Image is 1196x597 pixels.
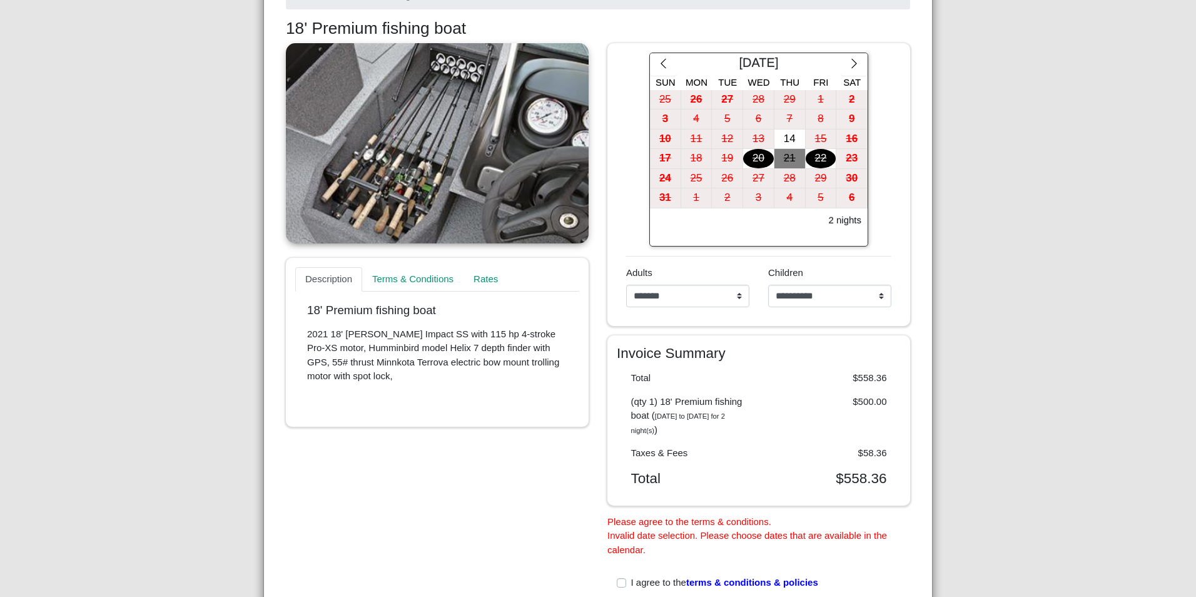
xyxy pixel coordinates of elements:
[650,130,681,149] div: 10
[806,149,837,169] button: 22
[681,90,712,110] div: 26
[748,77,770,88] span: Wed
[650,90,681,110] button: 25
[806,169,836,188] div: 29
[631,576,818,590] label: I agree to the
[712,130,742,149] div: 12
[464,267,508,292] a: Rates
[622,395,759,437] div: (qty 1) 18' Premium fishing boat ( )
[622,446,759,461] div: Taxes & Fees
[743,169,774,188] div: 27
[828,215,861,226] h6: 2 nights
[743,130,774,149] div: 13
[774,110,805,129] div: 7
[712,110,743,130] button: 5
[617,345,901,362] h4: Invoice Summary
[681,90,712,110] button: 26
[626,267,652,278] span: Adults
[806,90,836,110] div: 1
[780,77,799,88] span: Thu
[712,90,742,110] div: 27
[843,77,861,88] span: Sat
[806,110,836,129] div: 8
[774,169,805,188] div: 28
[631,412,725,434] i: [DATE] to [DATE] for 2 night(s)
[836,110,868,130] button: 9
[712,169,742,188] div: 26
[759,470,896,487] div: $558.36
[774,188,805,208] div: 4
[686,577,818,588] span: terms & conditions & policies
[681,169,712,188] div: 25
[607,515,910,529] li: Please agree to the terms & conditions.
[836,169,867,188] div: 30
[806,188,837,208] button: 5
[681,149,712,169] button: 18
[650,149,681,168] div: 17
[743,90,774,110] button: 28
[759,446,896,461] div: $58.36
[681,130,712,150] button: 11
[622,470,759,487] div: Total
[836,149,868,169] button: 23
[362,267,464,292] a: Terms & Conditions
[806,130,837,150] button: 15
[774,130,805,149] div: 14
[681,188,712,208] button: 1
[681,110,712,129] div: 4
[806,110,837,130] button: 8
[806,169,837,189] button: 29
[743,149,774,168] div: 20
[743,188,774,208] button: 3
[650,169,681,188] div: 24
[650,110,681,130] button: 3
[686,77,707,88] span: Mon
[806,130,836,149] div: 15
[622,371,759,385] div: Total
[712,149,743,169] button: 19
[677,53,841,76] div: [DATE]
[712,169,743,189] button: 26
[650,90,681,110] div: 25
[743,110,774,130] button: 6
[650,188,681,208] button: 31
[712,188,743,208] button: 2
[681,130,712,149] div: 11
[681,169,712,189] button: 25
[836,188,868,208] button: 6
[712,130,743,150] button: 12
[712,149,742,168] div: 19
[607,529,910,557] li: Invalid date selection. Please choose dates that are available in the calendar.
[836,188,867,208] div: 6
[836,130,867,149] div: 16
[774,188,806,208] button: 4
[743,169,774,189] button: 27
[806,188,836,208] div: 5
[768,267,803,278] span: Children
[774,130,806,150] button: 14
[836,90,867,110] div: 2
[743,149,774,169] button: 20
[307,327,567,384] p: 2021 18' [PERSON_NAME] Impact SS with 115 hp 4-stroke Pro-XS motor, Humminbird model Helix 7 dept...
[657,58,669,69] svg: chevron left
[307,304,567,318] p: 18' Premium fishing boat
[774,149,805,168] div: 21
[836,90,868,110] button: 2
[681,149,712,168] div: 18
[806,149,836,168] div: 22
[806,90,837,110] button: 1
[841,53,868,76] button: chevron right
[774,149,806,169] button: 21
[712,90,743,110] button: 27
[718,77,737,88] span: Tue
[774,90,805,110] div: 29
[656,77,676,88] span: Sun
[836,149,867,168] div: 23
[836,130,868,150] button: 16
